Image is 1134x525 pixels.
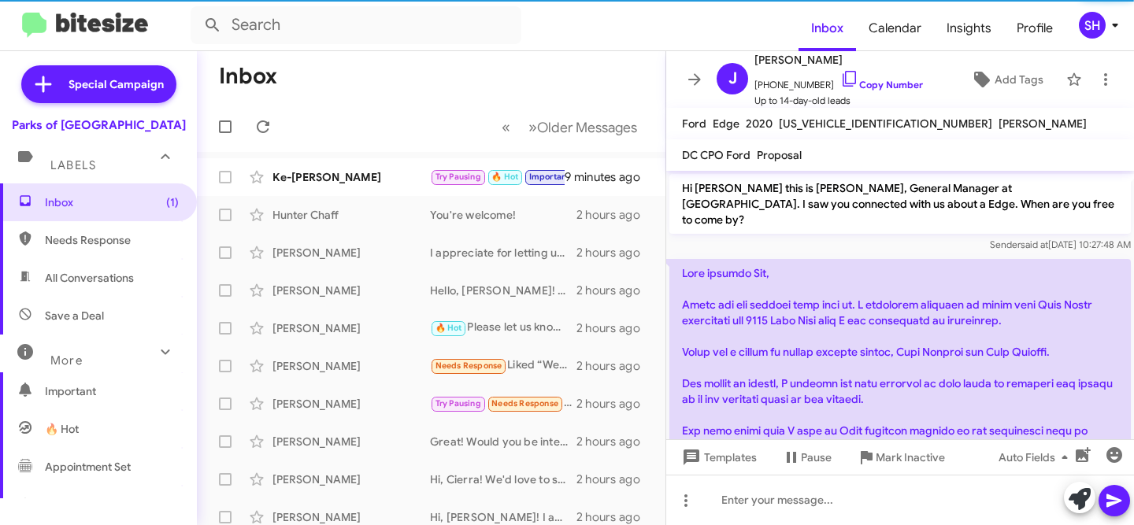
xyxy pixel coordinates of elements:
[679,443,757,471] span: Templates
[754,69,923,93] span: [PHONE_NUMBER]
[576,358,653,374] div: 2 hours ago
[50,158,96,172] span: Labels
[21,65,176,103] a: Special Campaign
[754,50,923,69] span: [PERSON_NAME]
[430,394,576,412] div: Ok 👍
[844,443,958,471] button: Mark Inactive
[840,79,923,91] a: Copy Number
[576,509,653,525] div: 2 hours ago
[272,320,430,336] div: [PERSON_NAME]
[491,172,518,182] span: 🔥 Hot
[565,169,653,185] div: 9 minutes ago
[45,270,134,286] span: All Conversations
[682,148,750,162] span: DC CPO Ford
[576,434,653,449] div: 2 hours ago
[45,383,179,399] span: Important
[502,117,510,137] span: «
[430,357,576,375] div: Liked “We'll update you once it's done!”
[576,207,653,223] div: 2 hours ago
[272,358,430,374] div: [PERSON_NAME]
[576,283,653,298] div: 2 hours ago
[430,471,576,487] div: Hi, Cierra! We'd love to see what options you have. This is no obligation to you, let's see what'...
[491,398,558,409] span: Needs Response
[713,116,739,131] span: Edge
[769,443,844,471] button: Pause
[272,396,430,412] div: [PERSON_NAME]
[519,111,647,143] button: Next
[999,116,1087,131] span: [PERSON_NAME]
[876,443,945,471] span: Mark Inactive
[430,283,576,298] div: Hello, [PERSON_NAME]! This is [PERSON_NAME]'s assistant. Let me see what we can do for you. Thank...
[435,323,462,333] span: 🔥 Hot
[166,194,179,210] span: (1)
[45,232,179,248] span: Needs Response
[746,116,773,131] span: 2020
[995,65,1043,94] span: Add Tags
[430,319,576,337] div: Please let us know when you're ready to stop in, we're here to assist.
[528,117,537,137] span: »
[934,6,1004,51] a: Insights
[435,398,481,409] span: Try Pausing
[754,93,923,109] span: Up to 14-day-old leads
[430,245,576,261] div: I appreciate for letting us know!
[430,168,565,186] div: I'm here
[1065,12,1117,39] button: SH
[435,172,481,182] span: Try Pausing
[272,245,430,261] div: [PERSON_NAME]
[50,353,83,368] span: More
[1004,6,1065,51] a: Profile
[45,459,131,475] span: Appointment Set
[954,65,1058,94] button: Add Tags
[537,119,637,136] span: Older Messages
[45,308,104,324] span: Save a Deal
[272,283,430,298] div: [PERSON_NAME]
[576,396,653,412] div: 2 hours ago
[576,471,653,487] div: 2 hours ago
[272,169,430,185] div: Ke-[PERSON_NAME]
[430,207,576,223] div: You're welcome!
[856,6,934,51] a: Calendar
[669,174,1131,234] p: Hi [PERSON_NAME] this is [PERSON_NAME], General Manager at [GEOGRAPHIC_DATA]. I saw you connected...
[990,238,1131,250] span: Sender [DATE] 10:27:48 AM
[272,471,430,487] div: [PERSON_NAME]
[1021,238,1048,250] span: said at
[430,434,576,449] div: Great! Would you be interested in discussing upgrade options if were able to lower or match your ...
[492,111,520,143] button: Previous
[12,117,186,133] div: Parks of [GEOGRAPHIC_DATA]
[986,443,1087,471] button: Auto Fields
[666,443,769,471] button: Templates
[493,111,647,143] nav: Page navigation example
[45,194,179,210] span: Inbox
[45,421,79,437] span: 🔥 Hot
[779,116,992,131] span: [US_VEHICLE_IDENTIFICATION_NUMBER]
[1079,12,1106,39] div: SH
[799,6,856,51] a: Inbox
[576,320,653,336] div: 2 hours ago
[999,443,1074,471] span: Auto Fields
[272,509,430,525] div: [PERSON_NAME]
[272,207,430,223] div: Hunter Chaff
[576,245,653,261] div: 2 hours ago
[430,509,576,525] div: Hi, [PERSON_NAME]! I appreciate the response. Do you happen to have any pricing on writing that w...
[272,434,430,449] div: [PERSON_NAME]
[529,172,570,182] span: Important
[801,443,832,471] span: Pause
[219,64,277,89] h1: Inbox
[191,6,521,44] input: Search
[682,116,706,131] span: Ford
[435,360,502,371] span: Needs Response
[69,76,164,92] span: Special Campaign
[757,148,802,162] span: Proposal
[728,66,737,91] span: J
